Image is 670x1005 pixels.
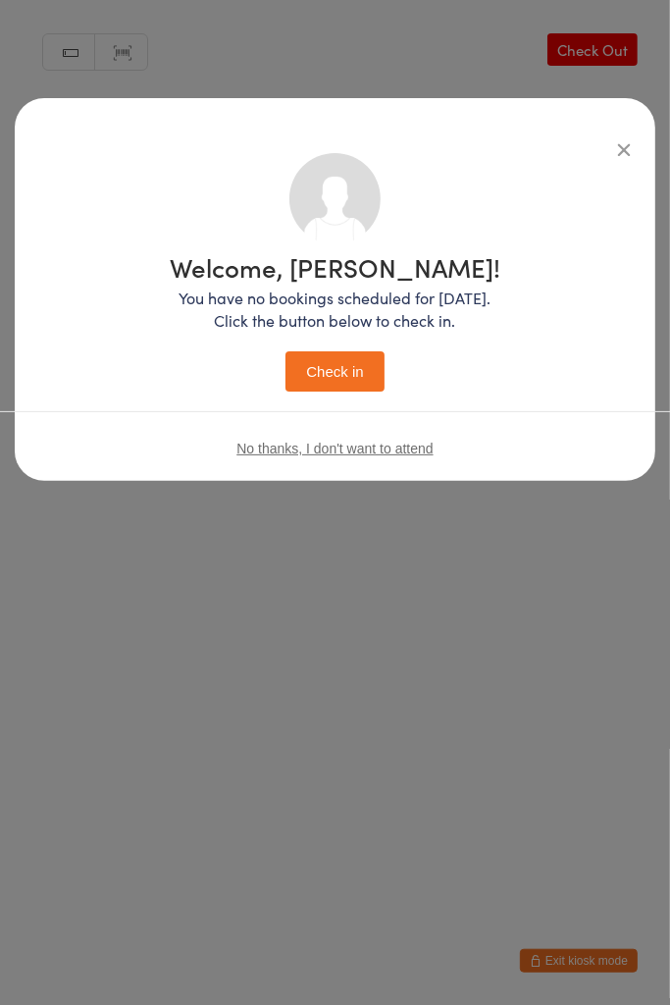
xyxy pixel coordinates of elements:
[170,287,500,332] p: You have no bookings scheduled for [DATE]. Click the button below to check in.
[289,153,381,244] img: no_photo.png
[170,254,500,280] h1: Welcome, [PERSON_NAME]!
[236,441,433,456] button: No thanks, I don't want to attend
[285,351,384,392] button: Check in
